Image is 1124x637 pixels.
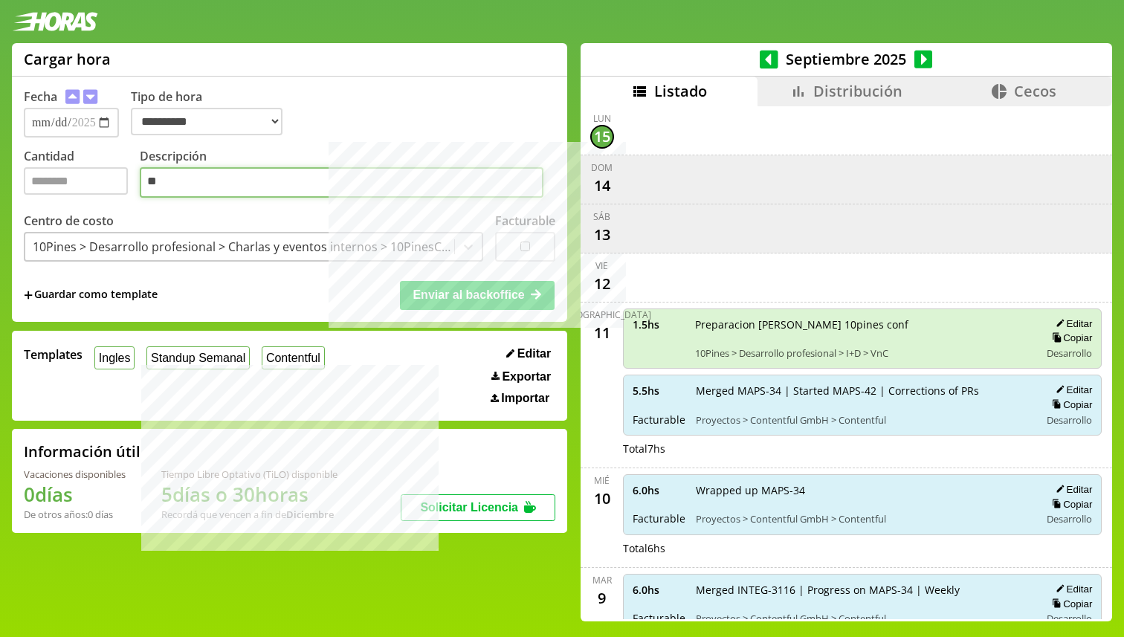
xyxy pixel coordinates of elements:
[24,442,140,462] h2: Información útil
[24,49,111,69] h1: Cargar hora
[590,223,614,247] div: 13
[1051,317,1092,330] button: Editar
[1047,598,1092,610] button: Copiar
[594,474,610,487] div: mié
[1047,612,1092,625] span: Desarrollo
[501,392,549,405] span: Importar
[1047,413,1092,427] span: Desarrollo
[131,88,294,138] label: Tipo de hora
[502,370,551,384] span: Exportar
[400,281,555,309] button: Enviar al backoffice
[696,583,1030,597] span: Merged INTEG-3116 | Progress on MAPS-34 | Weekly
[24,481,126,508] h1: 0 días
[24,508,126,521] div: De otros años: 0 días
[146,346,250,369] button: Standup Semanal
[1014,81,1056,101] span: Cecos
[140,148,555,202] label: Descripción
[593,112,611,125] div: lun
[696,384,1030,398] span: Merged MAPS-34 | Started MAPS-42 | Corrections of PRs
[24,148,140,202] label: Cantidad
[161,468,337,481] div: Tiempo Libre Optativo (TiLO) disponible
[593,210,610,223] div: sáb
[592,574,612,586] div: mar
[590,272,614,296] div: 12
[581,106,1112,619] div: scrollable content
[502,346,555,361] button: Editar
[161,508,337,521] div: Recordá que vencen a fin de
[140,167,543,198] textarea: Descripción
[1047,498,1092,511] button: Copiar
[633,384,685,398] span: 5.5 hs
[1047,398,1092,411] button: Copiar
[24,468,126,481] div: Vacaciones disponibles
[590,586,614,610] div: 9
[262,346,325,369] button: Contentful
[695,346,1030,360] span: 10Pines > Desarrollo profesional > I+D > VnC
[487,369,555,384] button: Exportar
[1047,346,1092,360] span: Desarrollo
[94,346,135,369] button: Ingles
[590,174,614,198] div: 14
[590,125,614,149] div: 15
[24,88,57,105] label: Fecha
[633,483,685,497] span: 6.0 hs
[553,308,651,321] div: [DEMOGRAPHIC_DATA]
[24,167,128,195] input: Cantidad
[633,317,685,332] span: 1.5 hs
[696,483,1030,497] span: Wrapped up MAPS-34
[286,508,334,521] b: Diciembre
[24,213,114,229] label: Centro de costo
[401,494,555,521] button: Solicitar Licencia
[24,346,83,363] span: Templates
[591,161,613,174] div: dom
[696,512,1030,526] span: Proyectos > Contentful GmbH > Contentful
[24,287,33,303] span: +
[696,612,1030,625] span: Proyectos > Contentful GmbH > Contentful
[33,239,456,255] div: 10Pines > Desarrollo profesional > Charlas y eventos internos > 10PinesConf 2025 > Horas de la co...
[1051,583,1092,595] button: Editar
[654,81,707,101] span: Listado
[623,541,1102,555] div: Total 6 hs
[813,81,902,101] span: Distribución
[1051,483,1092,496] button: Editar
[696,413,1030,427] span: Proyectos > Contentful GmbH > Contentful
[623,442,1102,456] div: Total 7 hs
[1051,384,1092,396] button: Editar
[413,288,524,301] span: Enviar al backoffice
[633,583,685,597] span: 6.0 hs
[590,321,614,345] div: 11
[12,12,98,31] img: logotipo
[131,108,282,135] select: Tipo de hora
[420,501,518,514] span: Solicitar Licencia
[517,347,551,360] span: Editar
[24,287,158,303] span: +Guardar como template
[633,611,685,625] span: Facturable
[1047,512,1092,526] span: Desarrollo
[778,49,914,69] span: Septiembre 2025
[590,487,614,511] div: 10
[633,511,685,526] span: Facturable
[1047,332,1092,344] button: Copiar
[595,259,608,272] div: vie
[161,481,337,508] h1: 5 días o 30 horas
[495,213,555,229] label: Facturable
[695,317,1030,332] span: Preparacion [PERSON_NAME] 10pines conf
[633,413,685,427] span: Facturable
